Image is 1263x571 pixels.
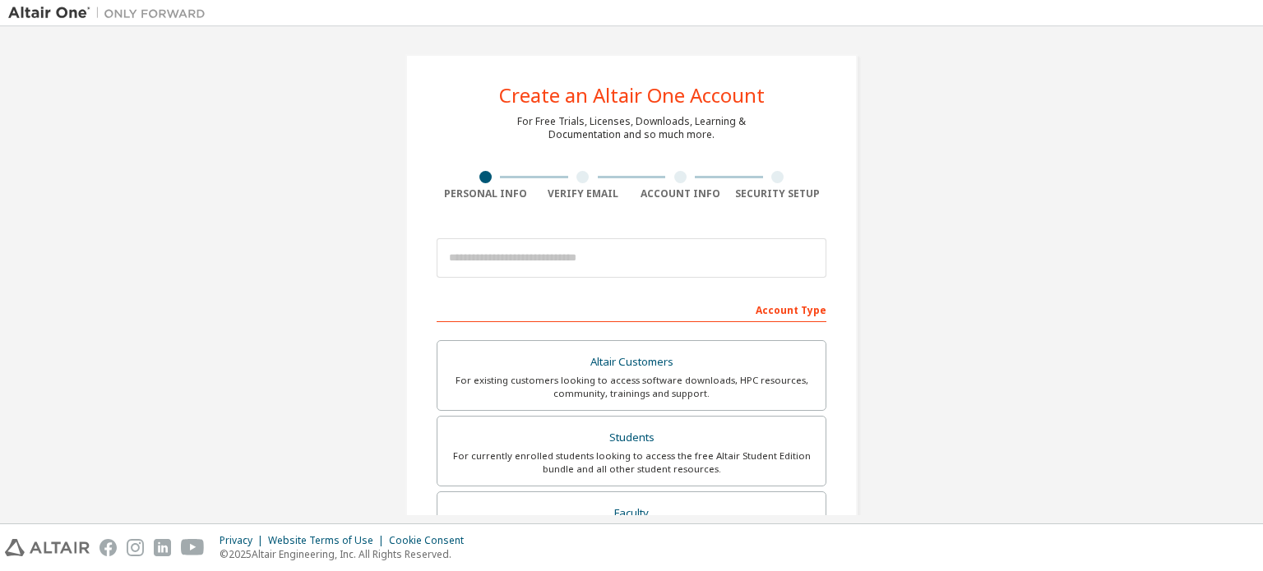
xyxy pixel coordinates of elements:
div: Account Info [631,187,729,200]
p: © 2025 Altair Engineering, Inc. All Rights Reserved. [220,547,474,561]
div: Faculty [447,502,816,525]
img: youtube.svg [181,539,205,556]
div: For existing customers looking to access software downloads, HPC resources, community, trainings ... [447,374,816,400]
img: facebook.svg [99,539,117,556]
img: instagram.svg [127,539,144,556]
div: Personal Info [437,187,534,200]
div: For currently enrolled students looking to access the free Altair Student Edition bundle and all ... [447,449,816,476]
div: Website Terms of Use [268,534,389,547]
div: Cookie Consent [389,534,474,547]
img: linkedin.svg [154,539,171,556]
div: Create an Altair One Account [499,85,765,105]
img: altair_logo.svg [5,539,90,556]
div: Privacy [220,534,268,547]
div: For Free Trials, Licenses, Downloads, Learning & Documentation and so much more. [517,115,746,141]
div: Verify Email [534,187,632,200]
div: Account Type [437,296,826,322]
div: Security Setup [729,187,827,200]
img: Altair One [8,5,214,21]
div: Altair Customers [447,351,816,374]
div: Students [447,426,816,449]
